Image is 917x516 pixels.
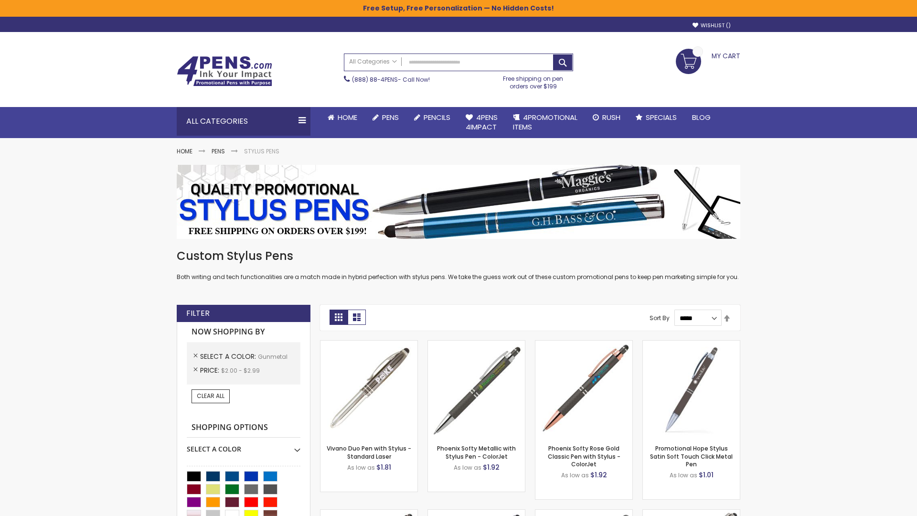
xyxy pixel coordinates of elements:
a: Home [320,107,365,128]
strong: Shopping Options [187,418,300,438]
a: Blog [684,107,718,128]
img: Vivano Duo Pen with Stylus - Standard Laser-Gunmetal [320,341,417,438]
img: Stylus Pens [177,165,740,239]
span: Gunmetal [258,353,288,361]
span: 4Pens 4impact [466,112,498,132]
h1: Custom Stylus Pens [177,248,740,264]
strong: Filter [186,308,210,319]
a: Promotional Hope Stylus Satin Soft Touch Click Metal Pen [650,444,733,468]
span: As low as [347,463,375,472]
img: Phoenix Softy Metallic with Stylus Pen - ColorJet-Gunmetal [428,341,525,438]
a: Vivano Duo Pen with Stylus - Standard Laser [327,444,411,460]
a: 4PROMOTIONALITEMS [505,107,585,138]
span: Pens [382,112,399,122]
div: Both writing and tech functionalities are a match made in hybrid perfection with stylus pens. We ... [177,248,740,281]
span: As low as [561,471,589,479]
span: $1.92 [483,462,500,472]
div: Select A Color [187,438,300,454]
a: Specials [628,107,684,128]
a: Pens [212,147,225,155]
strong: Now Shopping by [187,322,300,342]
span: $2.00 - $2.99 [221,366,260,375]
strong: Grid [330,310,348,325]
span: All Categories [349,58,397,65]
a: Vivano Duo Pen with Stylus - Standard Laser-Gunmetal [320,340,417,348]
span: Blog [692,112,711,122]
img: Phoenix Softy Rose Gold Classic Pen with Stylus - ColorJet-Gunmetal [535,341,632,438]
span: 4PROMOTIONAL ITEMS [513,112,577,132]
img: Promotional Hope Stylus Satin Soft Touch Click Metal Pen-Gunmetal [643,341,740,438]
strong: Stylus Pens [244,147,279,155]
span: - Call Now! [352,75,430,84]
span: As low as [454,463,481,472]
a: (888) 88-4PENS [352,75,398,84]
div: Free shipping on pen orders over $199 [493,71,574,90]
span: Specials [646,112,677,122]
span: $1.01 [699,470,714,480]
span: Clear All [197,392,224,400]
a: Pens [365,107,406,128]
span: $1.92 [590,470,607,480]
a: Phoenix Softy Metallic with Stylus Pen - ColorJet [437,444,516,460]
div: All Categories [177,107,310,136]
a: Pencils [406,107,458,128]
a: Promotional Hope Stylus Satin Soft Touch Click Metal Pen-Gunmetal [643,340,740,348]
span: Price [200,365,221,375]
span: Select A Color [200,352,258,361]
span: Home [338,112,357,122]
a: Rush [585,107,628,128]
span: Pencils [424,112,450,122]
span: $1.81 [376,462,391,472]
span: Rush [602,112,620,122]
a: All Categories [344,54,402,70]
a: Phoenix Softy Rose Gold Classic Pen with Stylus - ColorJet [548,444,620,468]
a: Phoenix Softy Metallic with Stylus Pen - ColorJet-Gunmetal [428,340,525,348]
a: Wishlist [693,22,731,29]
a: 4Pens4impact [458,107,505,138]
span: As low as [670,471,697,479]
a: Home [177,147,192,155]
a: Phoenix Softy Rose Gold Classic Pen with Stylus - ColorJet-Gunmetal [535,340,632,348]
a: Clear All [192,389,230,403]
img: 4Pens Custom Pens and Promotional Products [177,56,272,86]
label: Sort By [650,314,670,322]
